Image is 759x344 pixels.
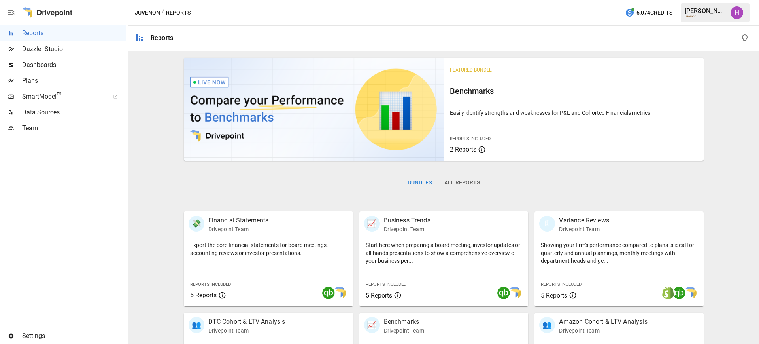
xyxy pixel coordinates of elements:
div: Juvenon [685,15,726,18]
p: Drivepoint Team [384,327,424,334]
img: smart model [333,287,346,299]
div: 👥 [189,317,204,333]
span: 5 Reports [366,292,392,299]
span: Reports Included [366,282,406,287]
img: smart model [684,287,697,299]
div: [PERSON_NAME] [685,7,726,15]
span: SmartModel [22,92,104,101]
p: DTC Cohort & LTV Analysis [208,317,285,327]
img: video thumbnail [184,58,444,161]
img: quickbooks [673,287,685,299]
h6: Benchmarks [450,85,697,97]
div: 📈 [364,216,380,232]
p: Amazon Cohort & LTV Analysis [559,317,647,327]
div: 💸 [189,216,204,232]
span: Dashboards [22,60,126,70]
span: Reports Included [450,136,491,141]
div: / [162,8,164,18]
button: Juvenon [135,8,160,18]
p: Benchmarks [384,317,424,327]
p: Drivepoint Team [208,327,285,334]
p: Variance Reviews [559,216,609,225]
img: Harry Antonio [731,6,743,19]
p: Export the core financial statements for board meetings, accounting reviews or investor presentat... [190,241,347,257]
span: Plans [22,76,126,86]
span: Reports [22,29,126,38]
p: Financial Statements [208,216,269,225]
p: Showing your firm's performance compared to plans is ideal for quarterly and annual plannings, mo... [541,241,697,265]
p: Drivepoint Team [208,225,269,233]
span: Featured Bundle [450,67,492,73]
span: Reports Included [190,282,231,287]
p: Drivepoint Team [559,225,609,233]
button: Bundles [401,173,438,192]
span: Settings [22,331,126,341]
img: quickbooks [322,287,335,299]
div: 📈 [364,317,380,333]
img: quickbooks [497,287,510,299]
span: Reports Included [541,282,582,287]
button: All Reports [438,173,486,192]
p: Start here when preparing a board meeting, investor updates or all-hands presentations to show a ... [366,241,522,265]
span: Data Sources [22,108,126,117]
p: Easily identify strengths and weaknesses for P&L and Cohorted Financials metrics. [450,109,697,117]
div: 🗓 [539,216,555,232]
p: Business Trends [384,216,430,225]
span: 5 Reports [541,292,567,299]
button: 6,074Credits [622,6,676,20]
p: Drivepoint Team [559,327,647,334]
button: Harry Antonio [726,2,748,24]
div: 👥 [539,317,555,333]
div: Reports [151,34,173,42]
img: shopify [662,287,674,299]
img: smart model [508,287,521,299]
span: Team [22,124,126,133]
span: ™ [57,91,62,101]
span: 6,074 Credits [636,8,672,18]
span: Dazzler Studio [22,44,126,54]
span: 2 Reports [450,146,476,153]
p: Drivepoint Team [384,225,430,233]
span: 5 Reports [190,291,217,299]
